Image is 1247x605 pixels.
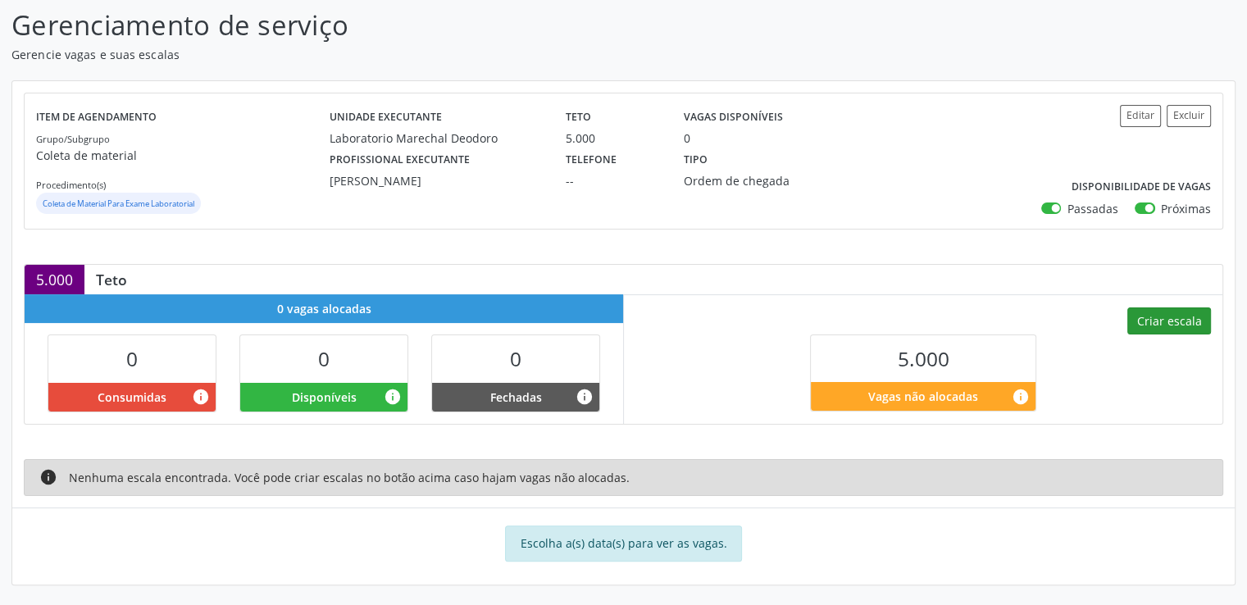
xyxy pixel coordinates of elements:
label: Vagas disponíveis [684,105,783,130]
small: Coleta de Material Para Exame Laboratorial [43,198,194,209]
span: Vagas não alocadas [868,388,978,405]
div: 5.000 [566,130,661,147]
div: -- [566,172,661,189]
i: Quantidade de vagas restantes do teto de vagas [1012,388,1030,406]
div: Laboratorio Marechal Deodoro [330,130,543,147]
label: Passadas [1067,200,1117,217]
div: Ordem de chegada [684,172,838,189]
span: 0 [510,345,521,372]
label: Tipo [684,147,708,172]
div: [PERSON_NAME] [330,172,543,189]
div: 0 [684,130,690,147]
p: Coleta de material [36,147,330,164]
span: 0 [126,345,138,372]
div: Teto [84,271,139,289]
label: Unidade executante [330,105,442,130]
button: Criar escala [1127,307,1211,335]
i: Vagas alocadas que possuem marcações associadas [192,388,210,406]
i: Vagas alocadas e sem marcações associadas que tiveram sua disponibilidade fechada [576,388,594,406]
p: Gerenciamento de serviço [11,5,868,46]
div: 0 vagas alocadas [25,294,623,323]
label: Teto [566,105,591,130]
div: Escolha a(s) data(s) para ver as vagas. [505,525,742,562]
label: Disponibilidade de vagas [1072,175,1211,200]
i: info [39,468,57,486]
i: Vagas alocadas e sem marcações associadas [384,388,402,406]
label: Próximas [1161,200,1211,217]
small: Grupo/Subgrupo [36,133,110,145]
button: Excluir [1167,105,1211,127]
button: Editar [1120,105,1161,127]
span: Consumidas [98,389,166,406]
label: Item de agendamento [36,105,157,130]
div: 5.000 [25,265,84,294]
span: 5.000 [898,345,949,372]
p: Gerencie vagas e suas escalas [11,46,868,63]
label: Profissional executante [330,147,470,172]
span: 0 [318,345,330,372]
span: Fechadas [490,389,542,406]
div: Nenhuma escala encontrada. Você pode criar escalas no botão acima caso hajam vagas não alocadas. [24,459,1223,496]
small: Procedimento(s) [36,179,106,191]
span: Disponíveis [292,389,357,406]
label: Telefone [566,147,617,172]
